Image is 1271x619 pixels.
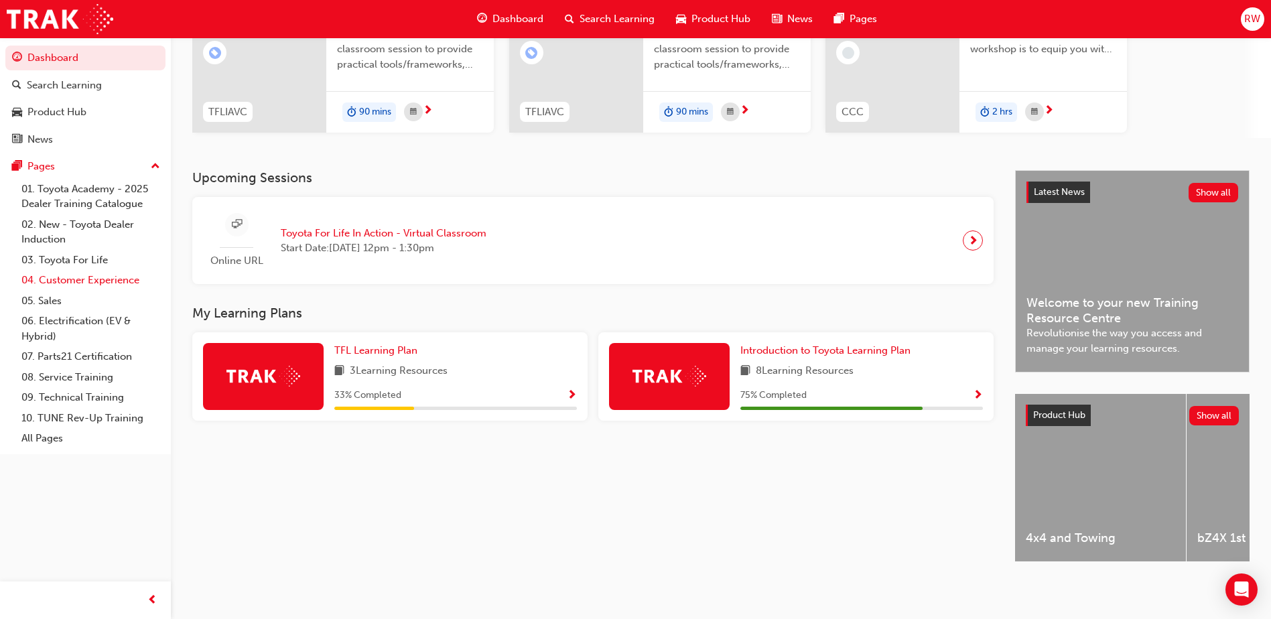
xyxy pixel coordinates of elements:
[16,387,165,408] a: 09. Technical Training
[208,105,247,120] span: TFLIAVC
[1241,7,1264,31] button: RW
[27,132,53,147] div: News
[5,127,165,152] a: News
[1189,406,1240,425] button: Show all
[16,291,165,312] a: 05. Sales
[16,346,165,367] a: 07. Parts21 Certification
[12,161,22,173] span: pages-icon
[1189,183,1239,202] button: Show all
[740,363,750,380] span: book-icon
[1225,573,1258,606] div: Open Intercom Messenger
[334,344,417,356] span: TFL Learning Plan
[410,104,417,121] span: calendar-icon
[334,388,401,403] span: 33 % Completed
[1015,394,1186,561] a: 4x4 and Towing
[554,5,665,33] a: search-iconSearch Learning
[842,105,864,120] span: CCC
[203,208,983,274] a: Online URLToyota For Life In Action - Virtual ClassroomStart Date:[DATE] 12pm - 1:30pm
[740,344,911,356] span: Introduction to Toyota Learning Plan
[16,179,165,214] a: 01. Toyota Academy - 2025 Dealer Training Catalogue
[5,43,165,154] button: DashboardSearch LearningProduct HubNews
[12,52,22,64] span: guage-icon
[7,4,113,34] img: Trak
[209,47,221,59] span: learningRecordVerb_ENROLL-icon
[740,105,750,117] span: next-icon
[1026,295,1238,326] span: Welcome to your new Training Resource Centre
[192,170,994,186] h3: Upcoming Sessions
[16,250,165,271] a: 03. Toyota For Life
[232,216,242,233] span: sessionType_ONLINE_URL-icon
[466,5,554,33] a: guage-iconDashboard
[1044,105,1054,117] span: next-icon
[654,27,800,72] span: This is a 90 minute virtual classroom session to provide practical tools/frameworks, behaviours a...
[973,390,983,402] span: Show Progress
[1034,186,1085,198] span: Latest News
[5,73,165,98] a: Search Learning
[823,5,888,33] a: pages-iconPages
[12,107,22,119] span: car-icon
[16,214,165,250] a: 02. New - Toyota Dealer Induction
[16,408,165,429] a: 10. TUNE Rev-Up Training
[16,270,165,291] a: 04. Customer Experience
[192,305,994,321] h3: My Learning Plans
[1026,182,1238,203] a: Latest NewsShow all
[850,11,877,27] span: Pages
[580,11,655,27] span: Search Learning
[281,226,486,241] span: Toyota For Life In Action - Virtual Classroom
[359,105,391,120] span: 90 mins
[632,366,706,387] img: Trak
[203,253,270,269] span: Online URL
[992,105,1012,120] span: 2 hrs
[27,159,55,174] div: Pages
[12,134,22,146] span: news-icon
[492,11,543,27] span: Dashboard
[842,47,854,59] span: learningRecordVerb_NONE-icon
[567,390,577,402] span: Show Progress
[334,363,344,380] span: book-icon
[740,343,916,358] a: Introduction to Toyota Learning Plan
[676,11,686,27] span: car-icon
[1031,104,1038,121] span: calendar-icon
[477,11,487,27] span: guage-icon
[16,311,165,346] a: 06. Electrification (EV & Hybrid)
[980,104,990,121] span: duration-icon
[1015,170,1250,372] a: Latest NewsShow allWelcome to your new Training Resource CentreRevolutionise the way you access a...
[281,240,486,256] span: Start Date: [DATE] 12pm - 1:30pm
[27,78,102,93] div: Search Learning
[334,343,423,358] a: TFL Learning Plan
[525,105,564,120] span: TFLIAVC
[968,231,978,250] span: next-icon
[423,105,433,117] span: next-icon
[676,105,708,120] span: 90 mins
[350,363,448,380] span: 3 Learning Resources
[1026,326,1238,356] span: Revolutionise the way you access and manage your learning resources.
[16,428,165,449] a: All Pages
[27,105,86,120] div: Product Hub
[1244,11,1260,27] span: RW
[727,104,734,121] span: calendar-icon
[5,154,165,179] button: Pages
[12,80,21,92] span: search-icon
[525,47,537,59] span: learningRecordVerb_ENROLL-icon
[834,11,844,27] span: pages-icon
[567,387,577,404] button: Show Progress
[151,158,160,176] span: up-icon
[347,104,356,121] span: duration-icon
[337,27,483,72] span: This is a 90 minute virtual classroom session to provide practical tools/frameworks, behaviours a...
[756,363,854,380] span: 8 Learning Resources
[691,11,750,27] span: Product Hub
[665,5,761,33] a: car-iconProduct Hub
[5,100,165,125] a: Product Hub
[1026,531,1175,546] span: 4x4 and Towing
[1026,405,1239,426] a: Product HubShow all
[147,592,157,609] span: prev-icon
[1033,409,1085,421] span: Product Hub
[973,387,983,404] button: Show Progress
[772,11,782,27] span: news-icon
[761,5,823,33] a: news-iconNews
[565,11,574,27] span: search-icon
[787,11,813,27] span: News
[664,104,673,121] span: duration-icon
